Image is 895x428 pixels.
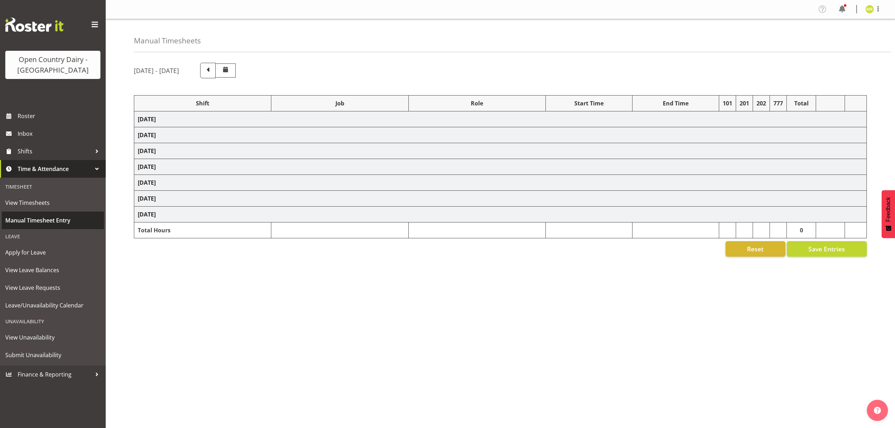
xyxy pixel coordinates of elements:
div: 101 [723,99,732,108]
h5: [DATE] - [DATE] [134,67,179,74]
div: End Time [636,99,715,108]
span: View Leave Requests [5,282,100,293]
div: 202 [757,99,766,108]
a: Leave/Unavailability Calendar [2,296,104,314]
div: Start Time [549,99,629,108]
a: Manual Timesheet Entry [2,212,104,229]
a: View Unavailability [2,329,104,346]
span: Time & Attendance [18,164,92,174]
h4: Manual Timesheets [134,37,201,45]
span: Manual Timesheet Entry [5,215,100,226]
a: View Timesheets [2,194,104,212]
span: Shifts [18,146,92,157]
a: View Leave Balances [2,261,104,279]
span: View Timesheets [5,197,100,208]
td: [DATE] [134,127,867,143]
img: Rosterit website logo [5,18,63,32]
img: help-xxl-2.png [874,407,881,414]
span: Inbox [18,128,102,139]
td: 0 [787,222,816,238]
img: mikayla-rangi7450.jpg [865,5,874,13]
td: [DATE] [134,191,867,207]
div: Shift [138,99,267,108]
span: Feedback [885,197,891,222]
td: [DATE] [134,111,867,127]
span: View Leave Balances [5,265,100,275]
a: View Leave Requests [2,279,104,296]
td: [DATE] [134,207,867,222]
button: Reset [726,241,785,257]
span: Save Entries [808,244,845,253]
div: Total [790,99,812,108]
td: [DATE] [134,143,867,159]
span: Leave/Unavailability Calendar [5,300,100,311]
td: Total Hours [134,222,271,238]
div: Leave [2,229,104,244]
td: [DATE] [134,175,867,191]
a: Submit Unavailability [2,346,104,364]
span: Finance & Reporting [18,369,92,380]
span: Submit Unavailability [5,350,100,360]
div: 201 [740,99,749,108]
div: Timesheet [2,179,104,194]
span: Reset [747,244,764,253]
div: Role [412,99,542,108]
span: Roster [18,111,102,121]
a: Apply for Leave [2,244,104,261]
td: [DATE] [134,159,867,175]
span: View Unavailability [5,332,100,343]
div: Job [275,99,405,108]
span: Apply for Leave [5,247,100,258]
div: Open Country Dairy - [GEOGRAPHIC_DATA] [12,54,93,75]
div: Unavailability [2,314,104,329]
div: 777 [773,99,783,108]
button: Feedback - Show survey [882,190,895,238]
button: Save Entries [787,241,867,257]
